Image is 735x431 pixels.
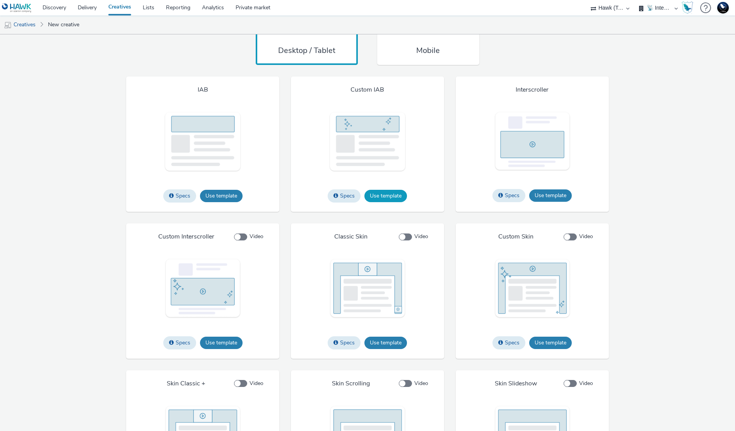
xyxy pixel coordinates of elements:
[364,337,407,349] button: Use template
[164,111,241,172] img: thumbnail of rich media template
[198,86,208,94] h4: IAB
[682,2,696,14] a: Hawk Academy
[278,45,335,56] h3: Desktop / Tablet
[492,189,525,202] button: Specs
[329,111,406,172] img: thumbnail of rich media template
[329,258,406,319] img: thumbnail of rich media template
[579,380,593,387] span: Video
[250,380,263,387] span: Video
[516,86,549,94] h4: Interscroller
[332,380,370,388] h4: Skin Scrolling
[334,233,367,241] h4: Classic Skin
[2,3,32,13] img: undefined Logo
[492,336,525,349] button: Specs
[495,380,537,388] h4: Skin Slideshow
[529,189,572,202] button: Use template
[682,2,693,14] img: Hawk Academy
[163,336,196,349] button: Specs
[167,380,205,388] h4: Skin Classic +
[494,111,571,172] img: thumbnail of rich media template
[250,233,263,240] span: Video
[200,337,243,349] button: Use template
[414,233,428,240] span: Video
[200,190,243,202] button: Use template
[364,190,407,202] button: Use template
[494,258,571,319] img: thumbnail of rich media template
[164,258,241,319] img: thumbnail of rich media template
[158,233,214,241] h4: Custom Interscroller
[717,2,729,14] img: Support Hawk
[328,336,361,349] button: Specs
[579,233,593,240] span: Video
[498,233,533,241] h4: Custom Skin
[328,189,361,203] button: Specs
[4,21,12,29] img: mobile
[416,45,440,56] h3: Mobile
[44,15,83,34] a: New creative
[350,86,384,94] h4: Custom IAB
[163,189,196,203] button: Specs
[414,380,428,387] span: Video
[529,337,572,349] button: Use template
